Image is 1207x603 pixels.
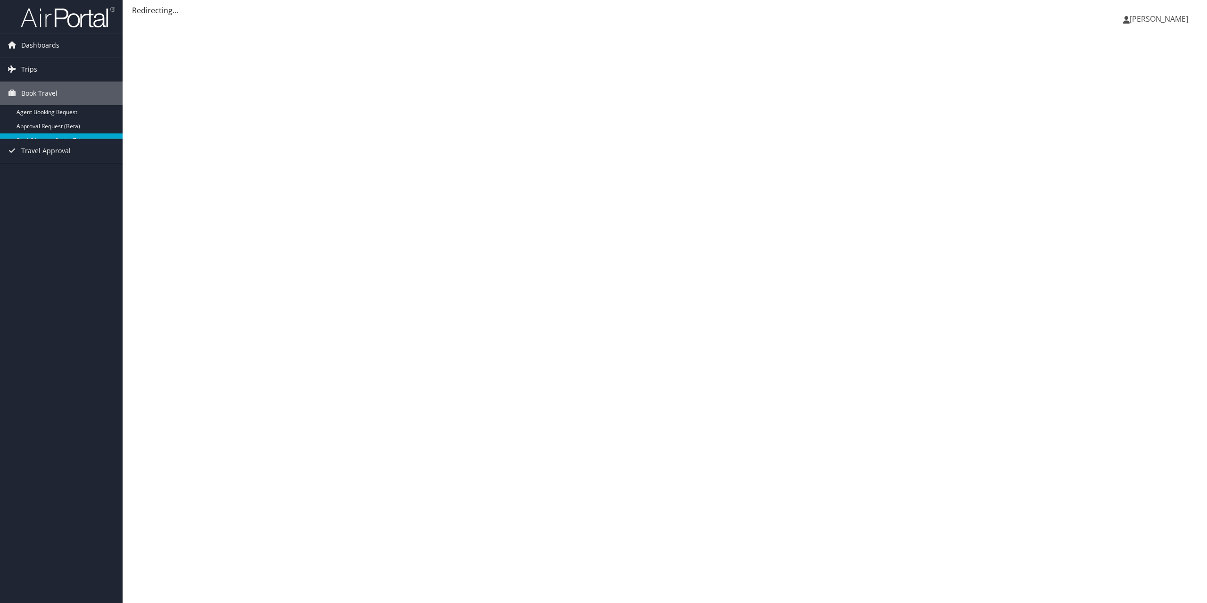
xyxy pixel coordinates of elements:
[1123,5,1198,33] a: [PERSON_NAME]
[132,5,1198,16] div: Redirecting...
[21,58,37,81] span: Trips
[21,82,58,105] span: Book Travel
[21,139,71,163] span: Travel Approval
[21,6,115,28] img: airportal-logo.png
[1130,14,1188,24] span: [PERSON_NAME]
[21,33,59,57] span: Dashboards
